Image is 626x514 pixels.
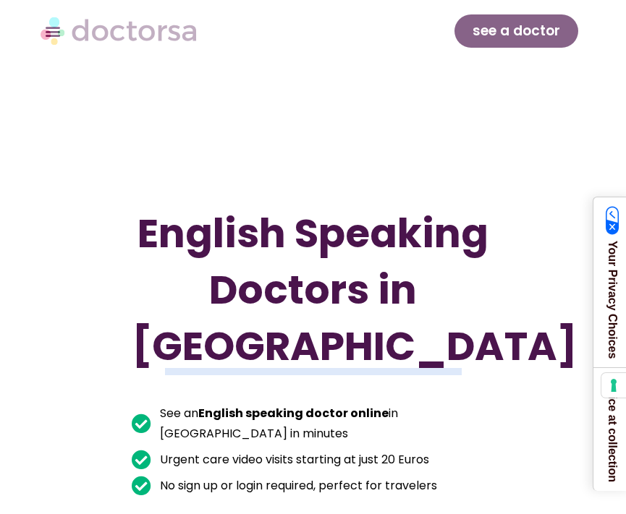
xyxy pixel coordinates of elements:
span: No sign up or login required, perfect for travelers [156,476,437,496]
button: Your consent preferences for tracking technologies [601,373,626,398]
b: English speaking doctor online [198,405,389,421]
span: See an in [GEOGRAPHIC_DATA] in minutes [156,403,494,444]
img: California Consumer Privacy Act (CCPA) Opt-Out Icon [606,206,619,235]
h1: English Speaking Doctors in [GEOGRAPHIC_DATA] [132,205,494,374]
span: Urgent care video visits starting at just 20 Euros [156,450,429,470]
